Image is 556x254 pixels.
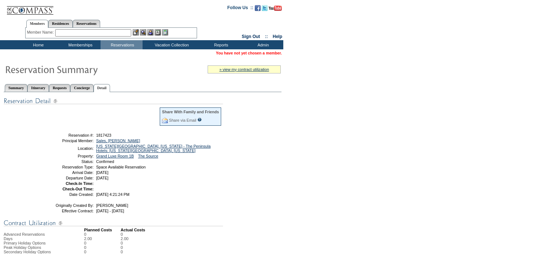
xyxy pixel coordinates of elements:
[4,241,46,245] span: Primary Holiday Options
[96,154,134,158] a: Grand Luxe Room 1B
[41,133,94,137] td: Reservation #:
[262,7,268,12] a: Follow us on Twitter
[4,232,45,236] span: Advanced Reservations
[269,7,282,12] a: Subscribe to our YouTube Channel
[5,62,151,76] img: Reservaton Summary
[96,170,109,175] span: [DATE]
[4,236,12,241] span: Days
[241,40,283,49] td: Admin
[48,20,73,27] a: Residences
[41,176,94,180] td: Departure Date:
[101,40,143,49] td: Reservations
[58,40,101,49] td: Memberships
[265,34,268,39] span: ::
[63,187,94,191] strong: Check-Out Time:
[96,159,114,164] span: Confirmed
[84,245,121,250] td: 0
[84,232,121,236] td: 0
[41,192,94,197] td: Date Created:
[121,250,128,254] td: 0
[41,165,94,169] td: Reservation Type:
[255,7,261,12] a: Become our fan on Facebook
[41,203,94,208] td: Originally Created By:
[216,51,282,55] span: You have not yet chosen a member.
[41,159,94,164] td: Status:
[27,84,49,92] a: Itinerary
[242,34,260,39] a: Sign Out
[70,84,93,92] a: Concierge
[138,154,158,158] a: The Source
[140,29,146,35] img: View
[121,236,128,241] td: 2.00
[121,241,128,245] td: 0
[96,139,140,143] a: Sales, [PERSON_NAME]
[84,236,121,241] td: 2.00
[41,139,94,143] td: Principal Member:
[273,34,282,39] a: Help
[41,154,94,158] td: Property:
[96,144,211,153] a: [US_STATE][GEOGRAPHIC_DATA], [US_STATE] - The Peninsula Hotels: [US_STATE][GEOGRAPHIC_DATA], [US_...
[4,250,51,254] span: Secondary Holiday Options
[269,5,282,11] img: Subscribe to our YouTube Channel
[84,241,121,245] td: 0
[169,118,196,122] a: Share via Email
[73,20,100,27] a: Reservations
[255,5,261,11] img: Become our fan on Facebook
[41,209,94,213] td: Effective Contract:
[155,29,161,35] img: Reservations
[133,29,139,35] img: b_edit.gif
[41,144,94,153] td: Location:
[4,219,223,228] img: Contract Utilization
[94,84,110,92] a: Detail
[84,228,121,232] td: Planned Costs
[5,84,27,92] a: Summary
[121,245,128,250] td: 0
[96,165,145,169] span: Space Available Reservation
[49,84,70,92] a: Requests
[121,232,128,236] td: 0
[262,5,268,11] img: Follow us on Twitter
[16,40,58,49] td: Home
[27,29,55,35] div: Member Name:
[143,40,199,49] td: Vacation Collection
[96,203,128,208] span: [PERSON_NAME]
[227,4,253,13] td: Follow Us ::
[147,29,154,35] img: Impersonate
[96,192,129,197] span: [DATE] 4:21:24 PM
[199,40,241,49] td: Reports
[66,181,94,186] strong: Check-In Time:
[219,67,269,72] a: » view my contract utilization
[96,176,109,180] span: [DATE]
[4,96,223,106] img: Reservation Detail
[4,245,41,250] span: Peak Holiday Options
[41,170,94,175] td: Arrival Date:
[84,250,121,254] td: 0
[121,228,281,232] td: Actual Costs
[162,29,168,35] img: b_calculator.gif
[96,209,124,213] span: [DATE] - [DATE]
[197,118,202,122] input: What is this?
[26,20,49,28] a: Members
[96,133,111,137] span: 1817423
[162,110,219,114] div: Share With Family and Friends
